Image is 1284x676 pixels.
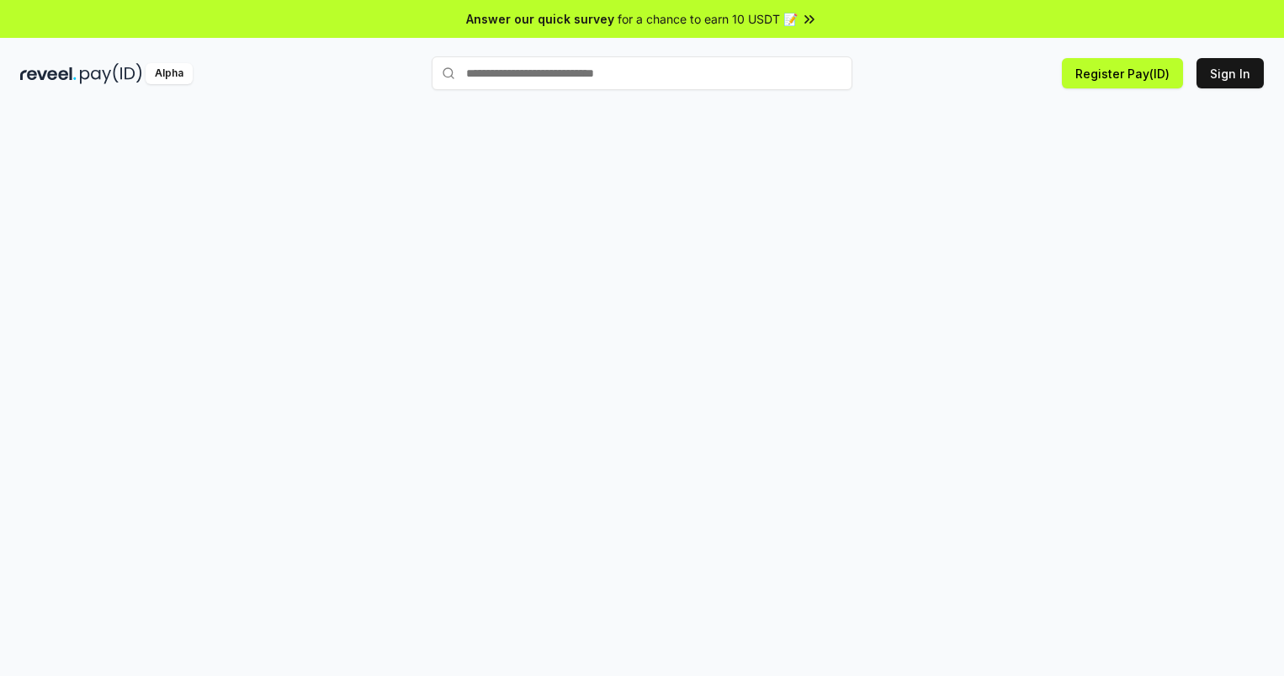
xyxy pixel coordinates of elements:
[1062,58,1183,88] button: Register Pay(ID)
[618,10,798,28] span: for a chance to earn 10 USDT 📝
[20,63,77,84] img: reveel_dark
[466,10,614,28] span: Answer our quick survey
[146,63,193,84] div: Alpha
[80,63,142,84] img: pay_id
[1196,58,1264,88] button: Sign In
